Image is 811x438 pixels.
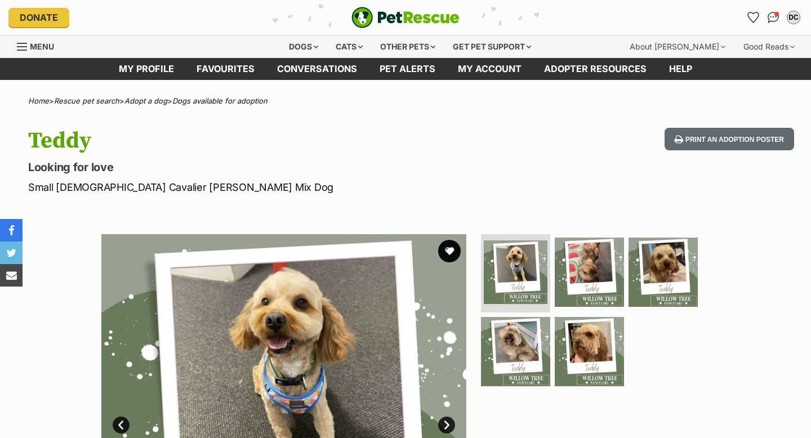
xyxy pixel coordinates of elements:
a: Donate [8,8,69,27]
img: logo-e224e6f780fb5917bec1dbf3a21bbac754714ae5b6737aabdf751b685950b380.svg [351,7,460,28]
button: favourite [438,240,461,262]
a: Prev [113,417,130,433]
a: PetRescue [351,7,460,28]
a: Dogs available for adoption [172,96,268,105]
a: Adopt a dog [124,96,167,105]
ul: Account quick links [744,8,803,26]
a: My account [447,58,533,80]
img: Photo of Teddy [481,317,550,386]
p: Looking for love [28,159,494,175]
img: Photo of Teddy [555,238,624,307]
a: Rescue pet search [54,96,119,105]
div: DC [788,12,799,23]
a: Favourites [744,8,762,26]
div: Other pets [372,35,443,58]
a: Favourites [185,58,266,80]
div: Dogs [281,35,326,58]
p: Small [DEMOGRAPHIC_DATA] Cavalier [PERSON_NAME] Mix Dog [28,180,494,195]
img: chat-41dd97257d64d25036548639549fe6c8038ab92f7586957e7f3b1b290dea8141.svg [768,12,779,23]
button: My account [785,8,803,26]
img: Photo of Teddy [484,240,547,304]
span: Menu [30,42,54,51]
a: My profile [108,58,185,80]
a: Conversations [764,8,782,26]
img: Photo of Teddy [555,317,624,386]
a: conversations [266,58,368,80]
a: Home [28,96,49,105]
img: Photo of Teddy [629,238,698,307]
a: Help [658,58,703,80]
a: Adopter resources [533,58,658,80]
h1: Teddy [28,128,494,154]
a: Next [438,417,455,433]
div: Cats [328,35,371,58]
div: Get pet support [445,35,539,58]
div: About [PERSON_NAME] [622,35,733,58]
button: Print an adoption poster [665,128,794,151]
a: Menu [17,35,62,56]
div: Good Reads [736,35,803,58]
a: Pet alerts [368,58,447,80]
